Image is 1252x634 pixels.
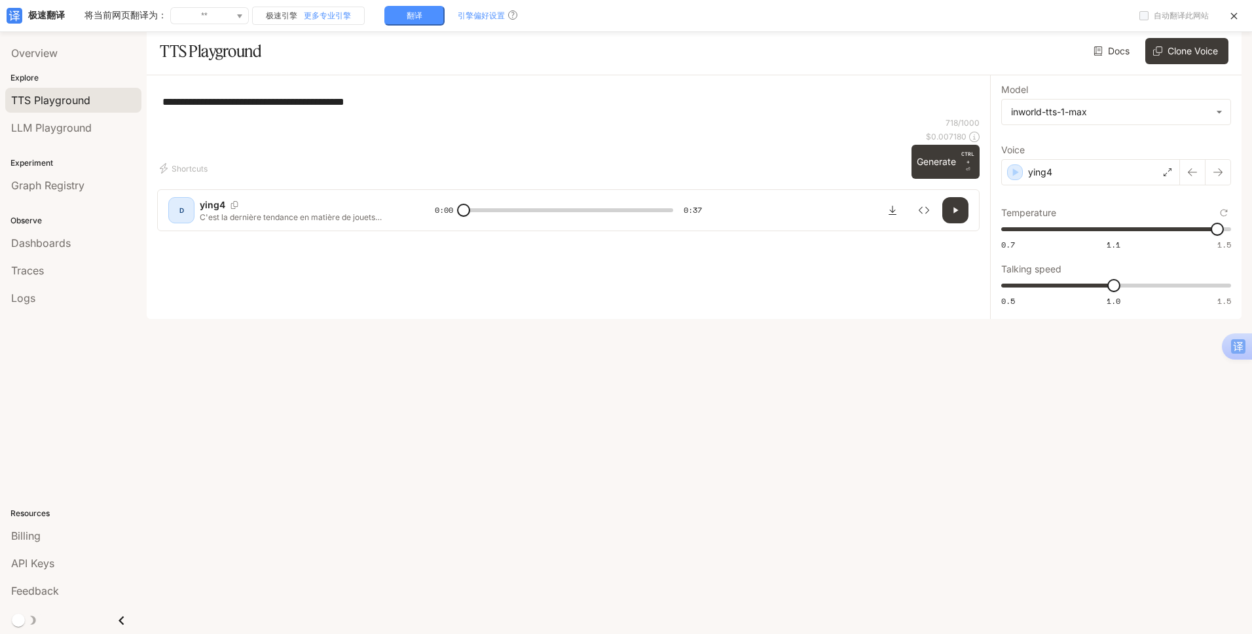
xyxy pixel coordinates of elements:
button: GenerateCTRL +⏎ [911,145,980,179]
p: Voice [1001,145,1025,155]
iframe: Intercom live chat [1207,589,1239,621]
span: 1.1 [1107,239,1120,250]
p: CTRL + [961,150,974,166]
button: Download audio [879,197,906,223]
p: $ 0.007180 [926,131,967,142]
div: inworld-tts-1-max [1011,105,1209,119]
p: Temperature [1001,208,1056,217]
button: Clone Voice [1145,38,1228,64]
button: Reset to default [1217,206,1231,220]
span: 0:37 [684,204,702,217]
p: C'est la dernière tendance en matière de jouets télécommandés. Comme vous pouvez le voir, [PERSON... [200,212,403,223]
span: 1.5 [1217,239,1231,250]
p: Model [1001,85,1028,94]
button: Copy Voice ID [225,201,244,209]
button: Inspect [911,197,937,223]
span: 0.5 [1001,295,1015,307]
span: 0:00 [435,204,453,217]
div: D [171,200,192,221]
span: 1.5 [1217,295,1231,307]
p: ⏎ [961,150,974,174]
p: 718 / 1000 [946,117,980,128]
span: 1.0 [1107,295,1120,307]
span: 0.7 [1001,239,1015,250]
div: inworld-tts-1-max [1002,100,1230,124]
h1: TTS Playground [160,38,261,64]
p: Talking speed [1001,265,1061,274]
a: Docs [1091,38,1135,64]
button: Shortcuts [157,158,213,179]
p: ying4 [200,198,225,212]
p: ying4 [1028,166,1052,179]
